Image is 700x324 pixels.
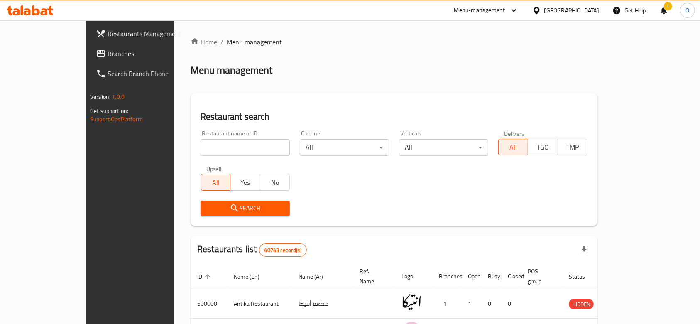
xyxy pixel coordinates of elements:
div: Menu-management [454,5,505,15]
th: Open [461,264,481,289]
a: Branches [89,44,203,64]
div: All [300,139,389,156]
th: Busy [481,264,501,289]
span: TMP [561,141,584,153]
span: Menu management [227,37,282,47]
span: Yes [234,177,257,189]
td: 1 [432,289,461,319]
button: All [201,174,230,191]
td: Antika Restaurant [227,289,292,319]
input: Search for restaurant name or ID.. [201,139,290,156]
span: All [204,177,227,189]
h2: Restaurant search [201,110,587,123]
a: Home [191,37,217,47]
td: 0 [481,289,501,319]
span: O [685,6,689,15]
h2: Restaurants list [197,243,307,257]
label: Delivery [504,130,525,136]
a: Restaurants Management [89,24,203,44]
th: Branches [432,264,461,289]
span: POS group [528,266,552,286]
button: No [260,174,290,191]
span: 40743 record(s) [259,246,306,254]
span: Version: [90,91,110,102]
span: Search [207,203,283,214]
span: No [264,177,286,189]
td: 1 [461,289,481,319]
span: Status [569,272,596,282]
span: TGO [531,141,554,153]
span: HIDDEN [569,299,594,309]
td: مطعم أنتيكا [292,289,353,319]
span: All [502,141,525,153]
button: All [498,139,528,155]
h2: Menu management [191,64,272,77]
a: Search Branch Phone [89,64,203,83]
span: Get support on: [90,106,128,116]
div: [GEOGRAPHIC_DATA] [544,6,599,15]
span: Restaurants Management [108,29,196,39]
span: Name (En) [234,272,270,282]
button: Search [201,201,290,216]
label: Upsell [206,166,222,172]
th: Logo [395,264,432,289]
button: TMP [558,139,587,155]
span: 1.0.0 [112,91,125,102]
span: ID [197,272,213,282]
td: 500000 [191,289,227,319]
a: Support.OpsPlatform [90,114,143,125]
div: Export file [574,240,594,260]
span: Name (Ar) [299,272,334,282]
div: Total records count [259,243,307,257]
img: Antika Restaurant [401,292,422,312]
span: Search Branch Phone [108,69,196,79]
nav: breadcrumb [191,37,597,47]
li: / [220,37,223,47]
div: All [399,139,488,156]
button: TGO [528,139,558,155]
button: Yes [230,174,260,191]
td: 0 [501,289,521,319]
span: Branches [108,49,196,59]
span: Ref. Name [360,266,385,286]
th: Closed [501,264,521,289]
